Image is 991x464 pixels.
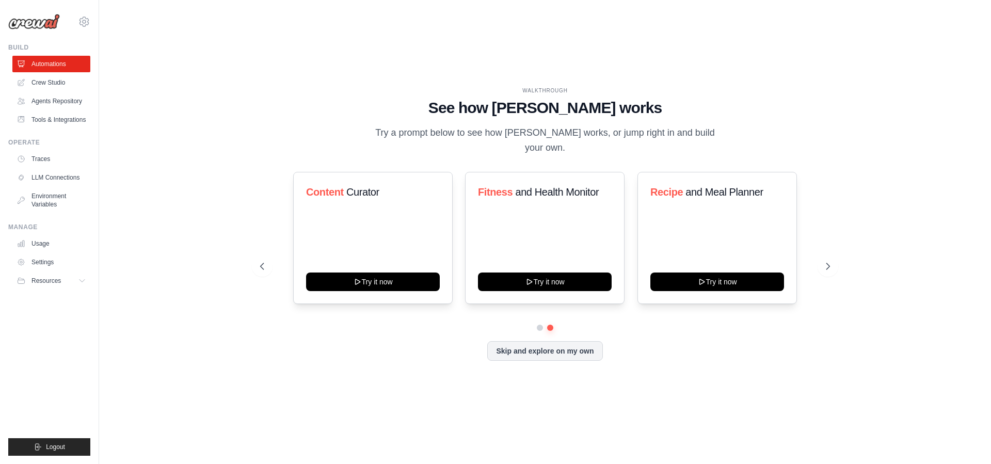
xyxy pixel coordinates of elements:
span: Logout [46,443,65,451]
button: Skip and explore on my own [487,341,602,361]
button: Try it now [478,273,612,291]
a: Environment Variables [12,188,90,213]
a: Traces [12,151,90,167]
span: Fitness [478,186,513,198]
span: and Meal Planner [685,186,763,198]
p: Try a prompt below to see how [PERSON_NAME] works, or jump right in and build your own. [372,125,718,156]
span: Curator [346,186,379,198]
span: and Health Monitor [516,186,599,198]
a: Agents Repository [12,93,90,109]
a: Automations [12,56,90,72]
a: Settings [12,254,90,270]
span: Recipe [650,186,683,198]
a: Usage [12,235,90,252]
img: Logo [8,14,60,29]
a: LLM Connections [12,169,90,186]
a: Crew Studio [12,74,90,91]
button: Resources [12,273,90,289]
div: Operate [8,138,90,147]
div: WALKTHROUGH [260,87,830,94]
a: Tools & Integrations [12,111,90,128]
button: Logout [8,438,90,456]
button: Try it now [306,273,440,291]
span: Content [306,186,344,198]
div: Manage [8,223,90,231]
button: Try it now [650,273,784,291]
h1: See how [PERSON_NAME] works [260,99,830,117]
span: Resources [31,277,61,285]
div: Build [8,43,90,52]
